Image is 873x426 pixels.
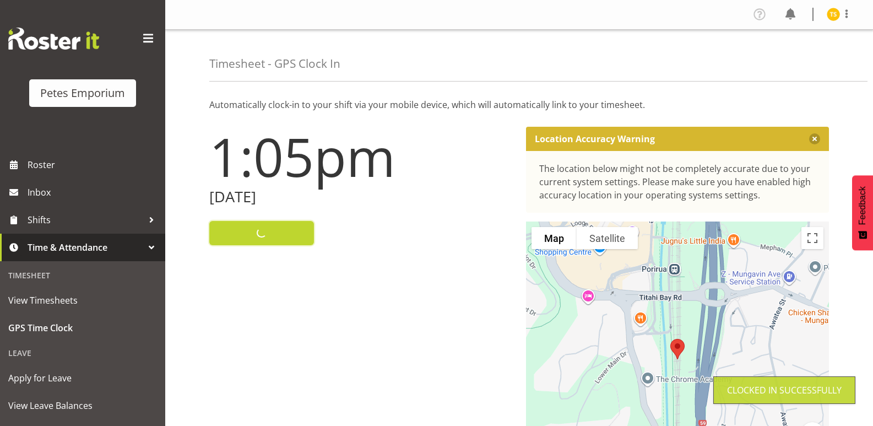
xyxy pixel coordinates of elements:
[801,227,823,249] button: Toggle fullscreen view
[532,227,577,249] button: Show street map
[3,287,162,314] a: View Timesheets
[209,188,513,206] h2: [DATE]
[827,8,840,21] img: tamara-straker11292.jpg
[3,364,162,392] a: Apply for Leave
[40,85,125,101] div: Petes Emporium
[8,397,157,414] span: View Leave Balances
[209,98,829,111] p: Automatically clock-in to your shift via your mobile device, which will automatically link to you...
[28,212,143,228] span: Shifts
[809,133,820,144] button: Close message
[8,370,157,386] span: Apply for Leave
[577,227,638,249] button: Show satellite imagery
[28,157,160,173] span: Roster
[8,28,99,50] img: Rosterit website logo
[3,314,162,342] a: GPS Time Clock
[8,292,157,309] span: View Timesheets
[209,127,513,186] h1: 1:05pm
[28,184,160,201] span: Inbox
[858,186,867,225] span: Feedback
[3,392,162,419] a: View Leave Balances
[852,175,873,250] button: Feedback - Show survey
[28,239,143,256] span: Time & Attendance
[727,384,842,397] div: Clocked in Successfully
[539,162,816,202] div: The location below might not be completely accurate due to your current system settings. Please m...
[535,133,655,144] p: Location Accuracy Warning
[3,264,162,287] div: Timesheet
[209,57,340,70] h4: Timesheet - GPS Clock In
[3,342,162,364] div: Leave
[8,320,157,336] span: GPS Time Clock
